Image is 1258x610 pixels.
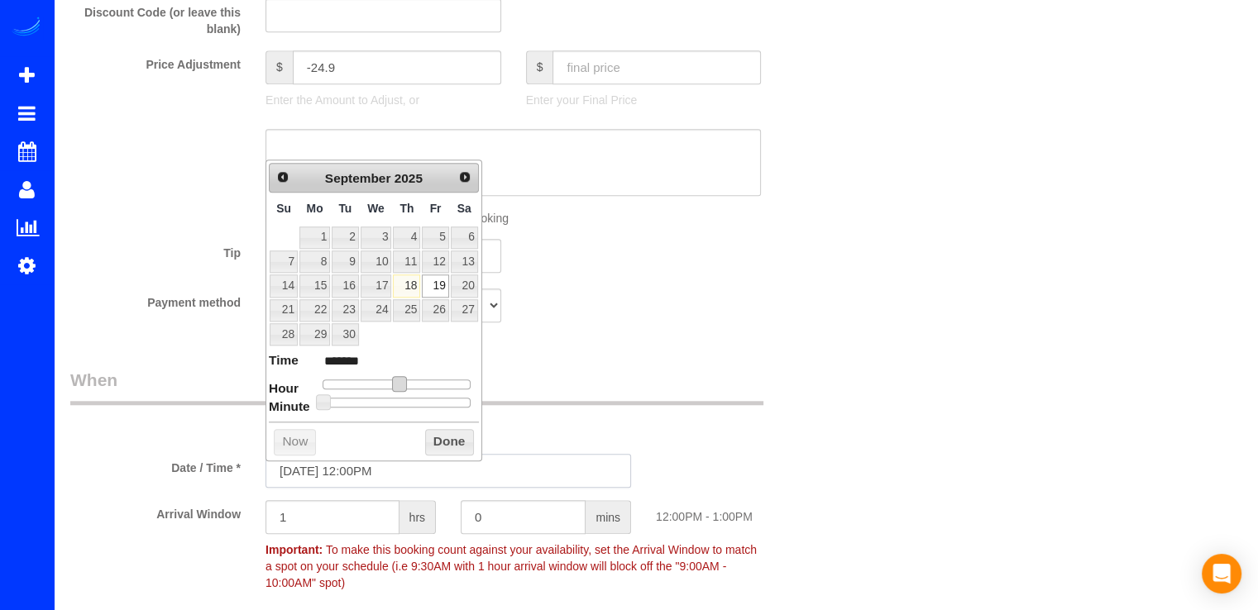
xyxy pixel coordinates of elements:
[422,250,448,273] a: 12
[274,429,316,455] button: Now
[425,429,474,455] button: Done
[526,50,553,84] span: $
[422,274,448,297] a: 19
[332,299,358,322] a: 23
[367,202,385,215] span: Wednesday
[457,202,471,215] span: Saturday
[552,50,761,84] input: final price
[58,288,253,311] label: Payment method
[395,171,423,185] span: 2025
[451,250,478,273] a: 13
[307,202,323,215] span: Monday
[270,323,298,346] a: 28
[643,500,839,525] div: 12:00PM - 1:00PM
[58,454,253,476] label: Date / Time *
[10,17,43,40] img: Automaid Logo
[299,274,330,297] a: 15
[361,299,392,322] a: 24
[269,398,310,418] dt: Minute
[265,92,501,108] p: Enter the Amount to Adjust, or
[332,323,358,346] a: 30
[586,500,631,534] span: mins
[338,202,352,215] span: Tuesday
[430,202,442,215] span: Friday
[399,202,414,215] span: Thursday
[265,454,631,488] input: MM/DD/YYYY HH:MM
[422,299,448,322] a: 26
[265,543,757,589] span: To make this booking count against your availability, set the Arrival Window to match a spot on y...
[332,274,358,297] a: 16
[299,323,330,346] a: 29
[58,50,253,73] label: Price Adjustment
[451,274,478,297] a: 20
[361,226,392,249] a: 3
[269,379,299,400] dt: Hour
[361,250,392,273] a: 10
[453,165,476,188] a: Next
[58,239,253,261] label: Tip
[265,50,293,84] span: $
[393,226,420,249] a: 4
[332,226,358,249] a: 2
[458,170,471,183] span: Next
[270,274,298,297] a: 14
[276,202,291,215] span: Sunday
[451,299,478,322] a: 27
[526,92,762,108] p: Enter your Final Price
[1202,554,1241,593] div: Open Intercom Messenger
[393,274,420,297] a: 18
[325,171,391,185] span: September
[299,226,330,249] a: 1
[451,226,478,249] a: 6
[393,250,420,273] a: 11
[299,250,330,273] a: 8
[422,226,448,249] a: 5
[265,543,323,556] strong: Important:
[299,299,330,322] a: 22
[393,299,420,322] a: 25
[276,170,289,183] span: Prev
[58,500,253,522] label: Arrival Window
[270,299,298,322] a: 21
[269,351,299,372] dt: Time
[361,274,392,297] a: 17
[332,250,358,273] a: 9
[70,368,763,405] legend: When
[399,500,436,534] span: hrs
[270,250,298,273] a: 7
[271,165,294,188] a: Prev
